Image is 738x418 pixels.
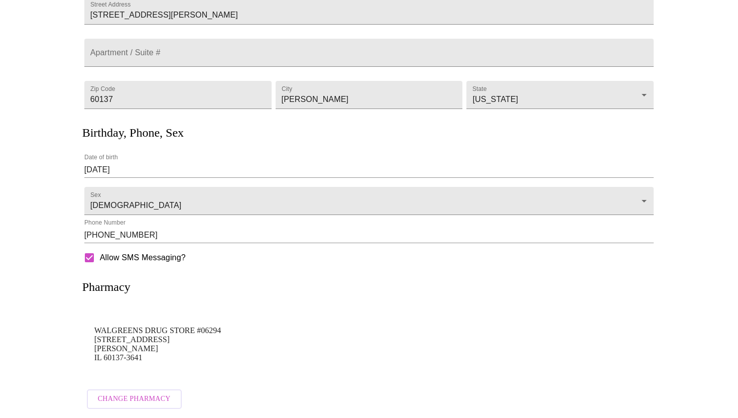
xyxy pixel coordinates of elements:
p: WALGREENS DRUG STORE #06294 [STREET_ADDRESS] [PERSON_NAME] IL 60137-3641 [94,326,644,362]
h3: Birthday, Phone, Sex [82,126,184,140]
div: [US_STATE] [466,81,654,109]
div: [DEMOGRAPHIC_DATA] [84,187,654,215]
label: Date of birth [84,155,118,161]
span: Change Pharmacy [98,393,171,405]
h3: Pharmacy [82,280,131,294]
label: Phone Number [84,220,126,226]
button: Change Pharmacy [87,389,182,409]
span: Allow SMS Messaging? [100,252,186,264]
